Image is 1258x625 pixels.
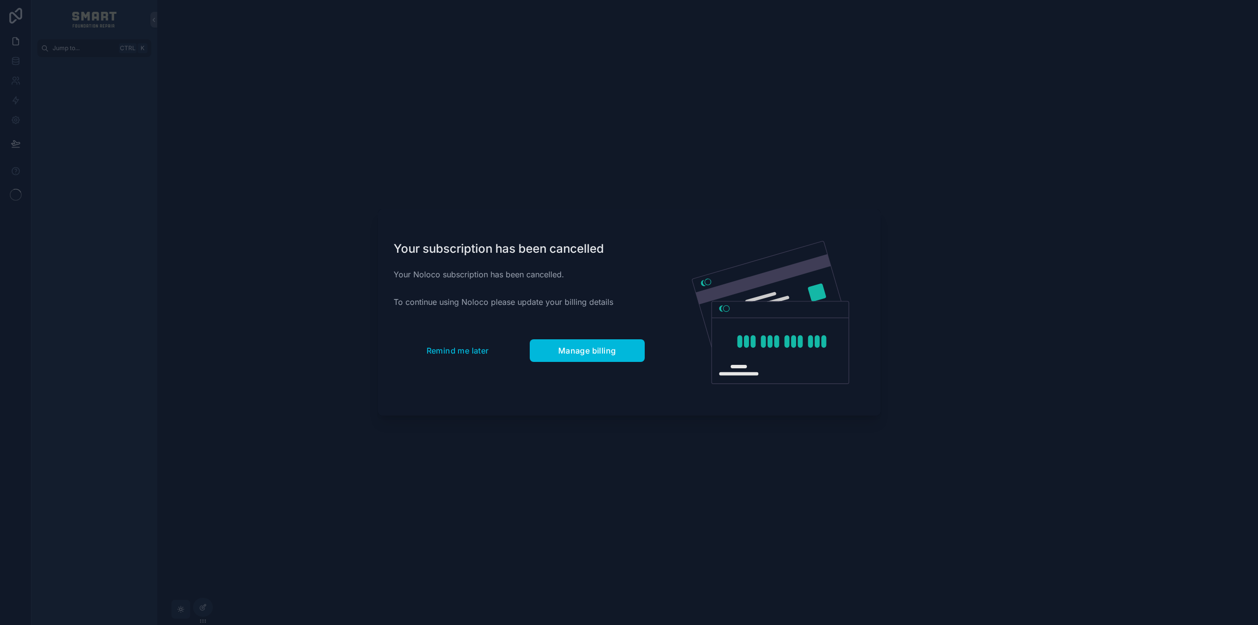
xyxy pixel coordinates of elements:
[558,346,616,356] span: Manage billing
[394,296,645,308] p: To continue using Noloco please update your billing details
[394,339,522,362] button: Remind me later
[530,339,645,362] button: Manage billing
[427,346,489,356] span: Remind me later
[394,268,645,280] p: Your Noloco subscription has been cancelled.
[394,241,645,257] h1: Your subscription has been cancelled
[692,241,849,385] img: Credit card illustration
